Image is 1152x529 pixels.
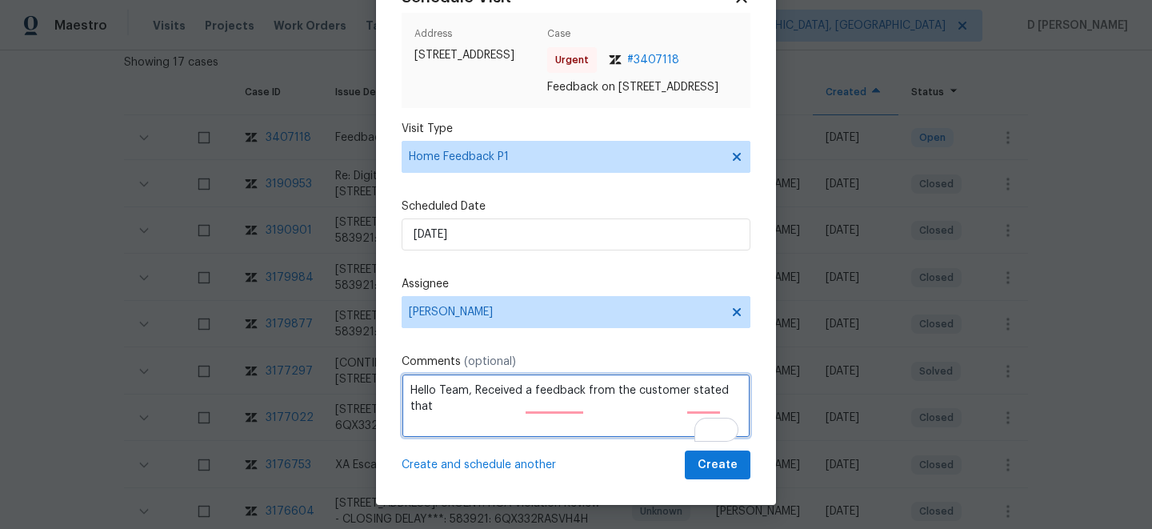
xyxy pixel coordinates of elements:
button: Create [685,451,750,480]
span: # 3407118 [627,52,679,68]
span: Urgent [555,52,595,68]
span: Address [414,26,541,47]
span: Home Feedback P1 [409,149,720,165]
span: Feedback on [STREET_ADDRESS] [547,79,738,95]
span: Create [698,455,738,475]
span: Create and schedule another [402,457,556,473]
img: Zendesk Logo Icon [609,55,622,65]
label: Comments [402,354,750,370]
input: M/D/YYYY [402,218,750,250]
span: [PERSON_NAME] [409,306,722,319]
label: Assignee [402,276,750,292]
label: Scheduled Date [402,198,750,214]
span: Case [547,26,738,47]
span: [STREET_ADDRESS] [414,47,541,63]
label: Visit Type [402,121,750,137]
span: (optional) [464,356,516,367]
textarea: To enrich screen reader interactions, please activate Accessibility in Grammarly extension settings [402,374,750,438]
